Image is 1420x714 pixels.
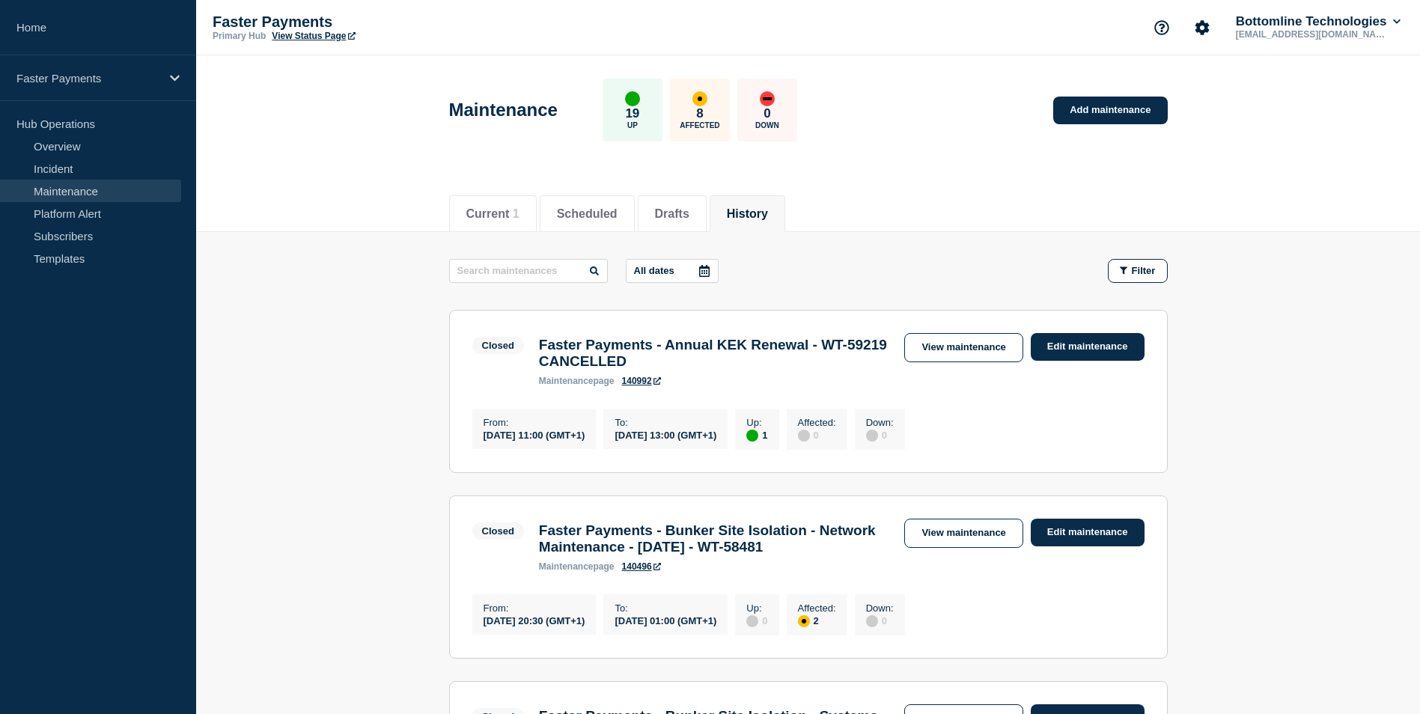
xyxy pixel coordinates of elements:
div: [DATE] 13:00 (GMT+1) [615,428,716,441]
button: History [727,207,768,221]
button: All dates [626,259,719,283]
div: 1 [746,428,767,442]
button: Bottomline Technologies [1233,14,1404,29]
div: affected [798,615,810,627]
p: page [539,561,615,572]
div: [DATE] 20:30 (GMT+1) [484,614,585,626]
p: From : [484,417,585,428]
div: 0 [866,614,894,627]
div: Closed [482,525,514,537]
p: Affected [680,121,719,129]
p: Primary Hub [213,31,266,41]
button: Support [1146,12,1177,43]
p: [EMAIL_ADDRESS][DOMAIN_NAME] [1233,29,1389,40]
p: 8 [696,106,703,121]
p: Up : [746,602,767,614]
a: Edit maintenance [1031,519,1145,546]
button: Account settings [1186,12,1218,43]
p: All dates [634,265,674,276]
h3: Faster Payments - Annual KEK Renewal - WT-59219 CANCELLED [539,337,890,370]
div: down [760,91,775,106]
a: View maintenance [904,333,1023,362]
div: disabled [746,615,758,627]
a: View Status Page [272,31,355,41]
a: Add maintenance [1053,97,1167,124]
p: 19 [625,106,639,121]
p: Up [627,121,638,129]
button: Drafts [655,207,689,221]
span: maintenance [539,376,594,386]
p: Down : [866,417,894,428]
p: From : [484,602,585,614]
button: Filter [1108,259,1168,283]
button: Current 1 [466,207,519,221]
span: maintenance [539,561,594,572]
p: To : [615,417,716,428]
p: Faster Payments [16,72,160,85]
span: 1 [513,207,519,220]
h1: Maintenance [449,100,558,120]
p: page [539,376,615,386]
div: [DATE] 11:00 (GMT+1) [484,428,585,441]
p: Up : [746,417,767,428]
p: To : [615,602,716,614]
div: up [625,91,640,106]
p: Down : [866,602,894,614]
div: disabled [866,430,878,442]
div: 0 [798,428,836,442]
p: Faster Payments [213,13,512,31]
p: Affected : [798,417,836,428]
div: disabled [798,430,810,442]
div: 0 [746,614,767,627]
div: 2 [798,614,836,627]
a: View maintenance [904,519,1023,548]
h3: Faster Payments - Bunker Site Isolation - Network Maintenance - [DATE] - WT-58481 [539,522,890,555]
div: up [746,430,758,442]
p: 0 [764,106,770,121]
p: Affected : [798,602,836,614]
a: Edit maintenance [1031,333,1145,361]
p: Down [755,121,779,129]
input: Search maintenances [449,259,608,283]
div: affected [692,91,707,106]
a: 140496 [622,561,661,572]
div: disabled [866,615,878,627]
div: [DATE] 01:00 (GMT+1) [615,614,716,626]
button: Scheduled [557,207,618,221]
div: 0 [866,428,894,442]
a: 140992 [622,376,661,386]
div: Closed [482,340,514,351]
span: Filter [1132,265,1156,276]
